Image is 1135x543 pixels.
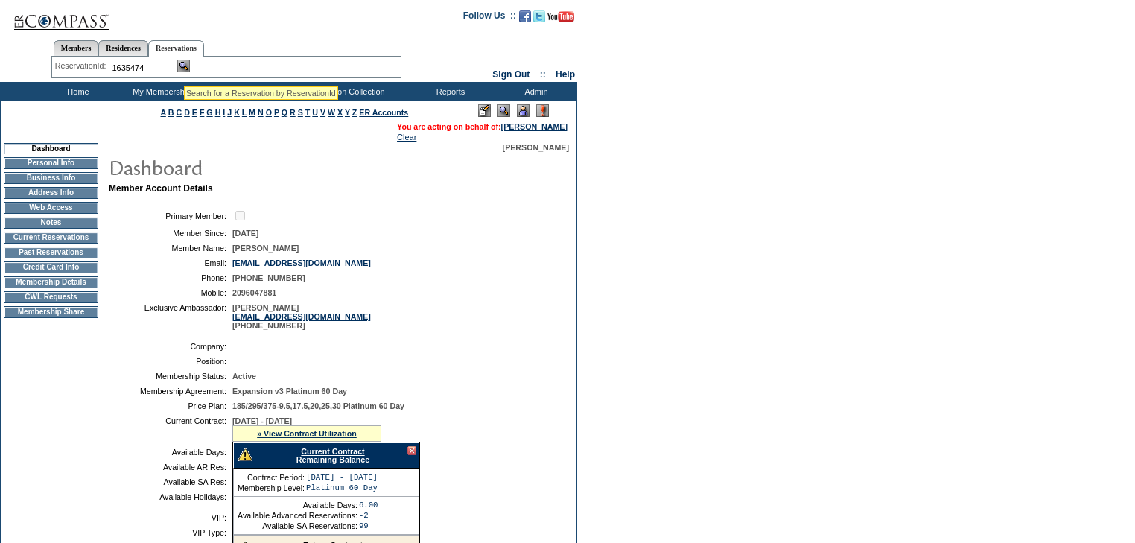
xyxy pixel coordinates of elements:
[503,143,569,152] span: [PERSON_NAME]
[232,244,299,253] span: [PERSON_NAME]
[238,448,252,461] img: There are insufficient days and/or tokens to cover this reservation
[501,122,567,131] a: [PERSON_NAME]
[115,303,226,330] td: Exclusive Ambassador:
[328,108,335,117] a: W
[337,108,343,117] a: X
[192,108,197,117] a: E
[109,183,213,194] b: Member Account Details
[186,89,336,98] div: Search for a Reservation by ReservationId
[184,108,190,117] a: D
[282,108,287,117] a: Q
[232,288,276,297] span: 2096047881
[115,357,226,366] td: Position:
[312,108,318,117] a: U
[533,15,545,24] a: Follow us on Twitter
[115,448,226,457] td: Available Days:
[161,108,166,117] a: A
[148,40,204,57] a: Reservations
[4,291,98,303] td: CWL Requests
[115,229,226,238] td: Member Since:
[206,108,212,117] a: G
[266,108,272,117] a: O
[232,387,347,396] span: Expansion v3 Platinum 60 Day
[478,104,491,117] img: Edit Mode
[108,152,406,182] img: pgTtlDashboard.gif
[352,108,357,117] a: Z
[533,10,545,22] img: Follow us on Twitter
[359,511,378,520] td: -2
[4,306,98,318] td: Membership Share
[54,40,99,56] a: Members
[4,157,98,169] td: Personal Info
[238,501,357,509] td: Available Days:
[4,261,98,273] td: Credit Card Info
[519,10,531,22] img: Become our fan on Facebook
[115,463,226,471] td: Available AR Res:
[290,82,406,101] td: Vacation Collection
[242,108,247,117] a: L
[168,108,174,117] a: B
[232,258,371,267] a: [EMAIL_ADDRESS][DOMAIN_NAME]
[177,60,190,72] img: Reservation Search
[115,528,226,537] td: VIP Type:
[232,372,256,381] span: Active
[359,108,408,117] a: ER Accounts
[492,69,530,80] a: Sign Out
[232,229,258,238] span: [DATE]
[547,11,574,22] img: Subscribe to our YouTube Channel
[115,288,226,297] td: Mobile:
[115,387,226,396] td: Membership Agreement:
[298,108,303,117] a: S
[556,69,575,80] a: Help
[257,429,357,438] a: » View Contract Utilization
[238,511,357,520] td: Available Advanced Reservations:
[115,342,226,351] td: Company:
[115,209,226,223] td: Primary Member:
[536,104,549,117] img: Log Concern/Member Elevation
[406,82,492,101] td: Reports
[306,473,378,482] td: [DATE] - [DATE]
[234,108,240,117] a: K
[98,40,148,56] a: Residences
[200,108,205,117] a: F
[34,82,119,101] td: Home
[223,108,225,117] a: I
[4,232,98,244] td: Current Reservations
[238,521,357,530] td: Available SA Reservations:
[301,447,364,456] a: Current Contract
[115,401,226,410] td: Price Plan:
[4,247,98,258] td: Past Reservations
[274,108,279,117] a: P
[115,513,226,522] td: VIP:
[4,276,98,288] td: Membership Details
[55,60,109,72] div: ReservationId:
[238,483,305,492] td: Membership Level:
[519,15,531,24] a: Become our fan on Facebook
[115,416,226,442] td: Current Contract:
[232,401,404,410] span: 185/295/375-9.5,17.5,20,25,30 Platinum 60 Day
[205,82,290,101] td: Reservations
[119,82,205,101] td: My Memberships
[306,483,378,492] td: Platinum 60 Day
[397,122,567,131] span: You are acting on behalf of:
[233,442,419,469] div: Remaining Balance
[4,217,98,229] td: Notes
[176,108,182,117] a: C
[227,108,232,117] a: J
[258,108,264,117] a: N
[547,15,574,24] a: Subscribe to our YouTube Channel
[320,108,325,117] a: V
[345,108,350,117] a: Y
[290,108,296,117] a: R
[238,473,305,482] td: Contract Period:
[232,273,305,282] span: [PHONE_NUMBER]
[215,108,221,117] a: H
[359,501,378,509] td: 6.00
[4,187,98,199] td: Address Info
[232,312,371,321] a: [EMAIL_ADDRESS][DOMAIN_NAME]
[249,108,255,117] a: M
[463,9,516,27] td: Follow Us ::
[397,133,416,142] a: Clear
[492,82,577,101] td: Admin
[115,273,226,282] td: Phone:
